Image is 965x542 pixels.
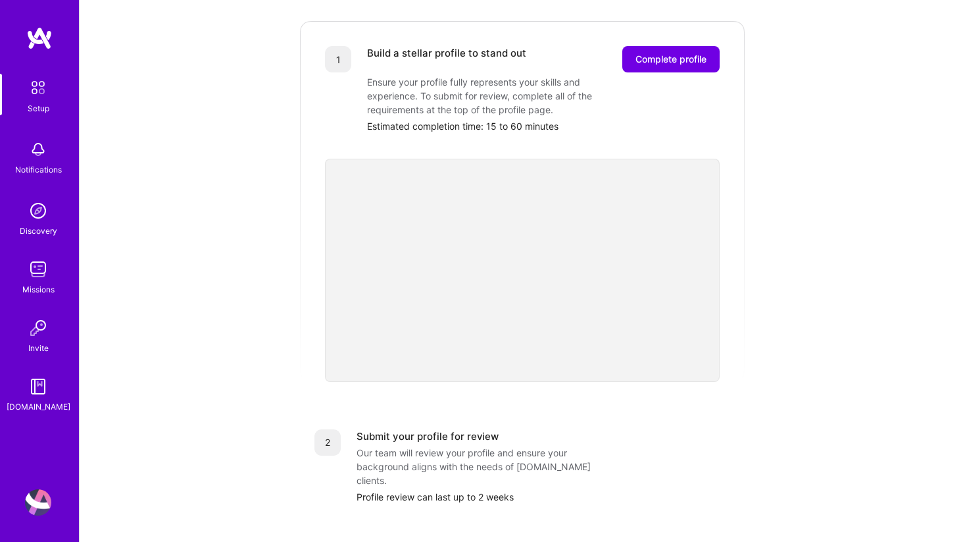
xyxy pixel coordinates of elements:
div: Discovery [20,224,57,238]
div: 2 [314,429,341,456]
div: Invite [28,341,49,355]
img: guide book [25,373,51,400]
div: Missions [22,283,55,296]
div: Our team will review your profile and ensure your background aligns with the needs of [DOMAIN_NAM... [357,446,620,487]
div: Setup [28,101,49,115]
div: Submit your profile for review [357,429,499,443]
iframe: video [325,159,720,382]
a: User Avatar [22,489,55,516]
div: Build a stellar profile to stand out [367,46,526,72]
img: discovery [25,198,51,224]
div: 1 [325,46,351,72]
img: bell [25,136,51,163]
div: Profile review can last up to 2 weeks [357,490,730,504]
div: Estimated completion time: 15 to 60 minutes [367,119,720,133]
img: Invite [25,315,51,341]
div: Notifications [15,163,62,176]
div: [DOMAIN_NAME] [7,400,70,414]
div: Ensure your profile fully represents your skills and experience. To submit for review, complete a... [367,75,630,117]
img: logo [26,26,53,50]
span: Complete profile [635,53,706,66]
img: User Avatar [25,489,51,516]
img: teamwork [25,256,51,283]
img: setup [24,74,52,101]
button: Complete profile [622,46,720,72]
